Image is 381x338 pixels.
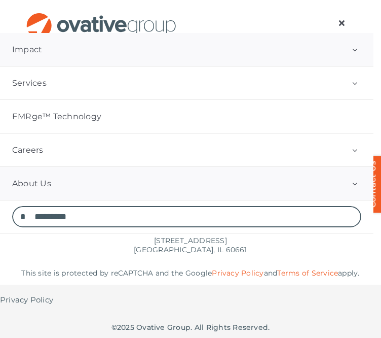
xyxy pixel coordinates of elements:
button: Open submenu of Impact [336,33,373,66]
span: About Us [12,179,51,189]
span: 2025 [117,323,134,332]
nav: Menu [327,13,356,33]
input: Search... [12,206,361,227]
a: Privacy Policy [212,268,263,278]
span: EMRge™ Technology [12,112,101,122]
span: Careers [12,145,44,155]
input: Search [12,206,33,227]
span: Services [12,78,47,88]
button: Open submenu of Services [336,66,373,99]
button: Open submenu of About Us [336,167,373,200]
a: OG_Full_horizontal_RGB [25,12,177,21]
span: Impact [12,45,42,55]
button: Open submenu of Careers [336,133,373,166]
a: Terms of Service [277,268,338,278]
